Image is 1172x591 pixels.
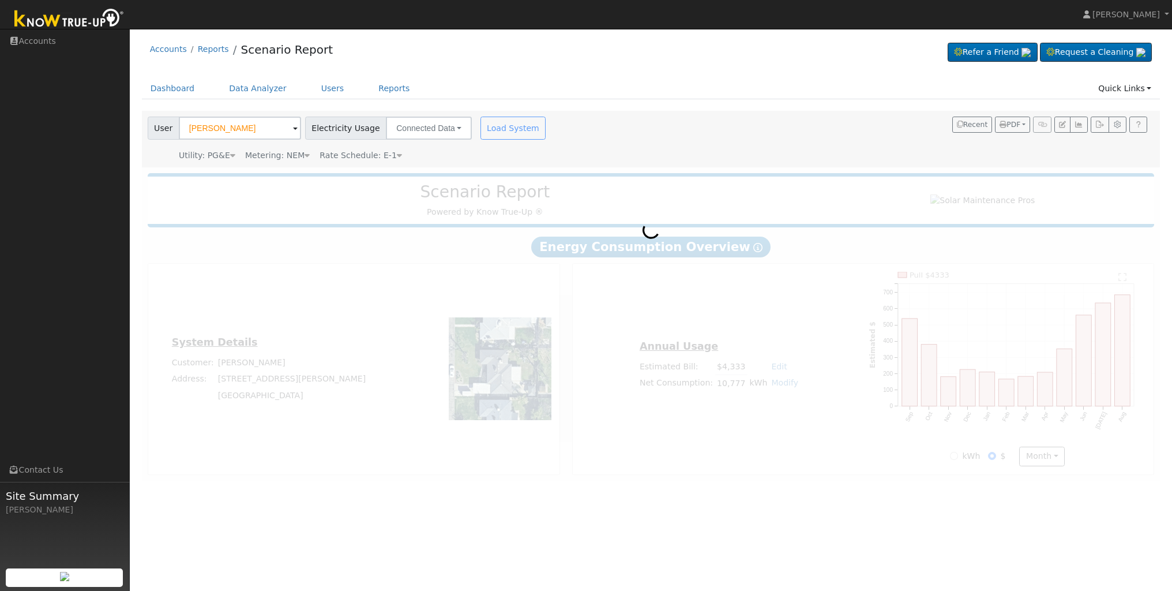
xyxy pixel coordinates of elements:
a: Request a Cleaning [1040,43,1152,62]
a: Scenario Report [241,43,333,57]
span: Alias: HE1 [320,151,402,160]
span: [PERSON_NAME] [1092,10,1160,19]
a: Data Analyzer [220,78,295,99]
span: Electricity Usage [305,117,386,140]
button: PDF [995,117,1030,133]
button: Connected Data [386,117,472,140]
div: Utility: PG&E [179,149,235,162]
span: User [148,117,179,140]
a: Dashboard [142,78,204,99]
a: Refer a Friend [948,43,1038,62]
button: Multi-Series Graph [1070,117,1088,133]
a: Quick Links [1090,78,1160,99]
img: retrieve [60,572,69,581]
img: retrieve [1136,48,1145,57]
button: Settings [1109,117,1126,133]
span: Site Summary [6,488,123,504]
button: Export Interval Data [1091,117,1109,133]
img: Know True-Up [9,6,130,32]
a: Reports [370,78,418,99]
img: retrieve [1021,48,1031,57]
span: PDF [1000,121,1020,129]
a: Reports [198,44,229,54]
a: Help Link [1129,117,1147,133]
div: [PERSON_NAME] [6,504,123,516]
a: Users [313,78,353,99]
button: Edit User [1054,117,1070,133]
div: Metering: NEM [245,149,310,162]
input: Select a User [179,117,301,140]
button: Recent [952,117,993,133]
a: Accounts [150,44,187,54]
